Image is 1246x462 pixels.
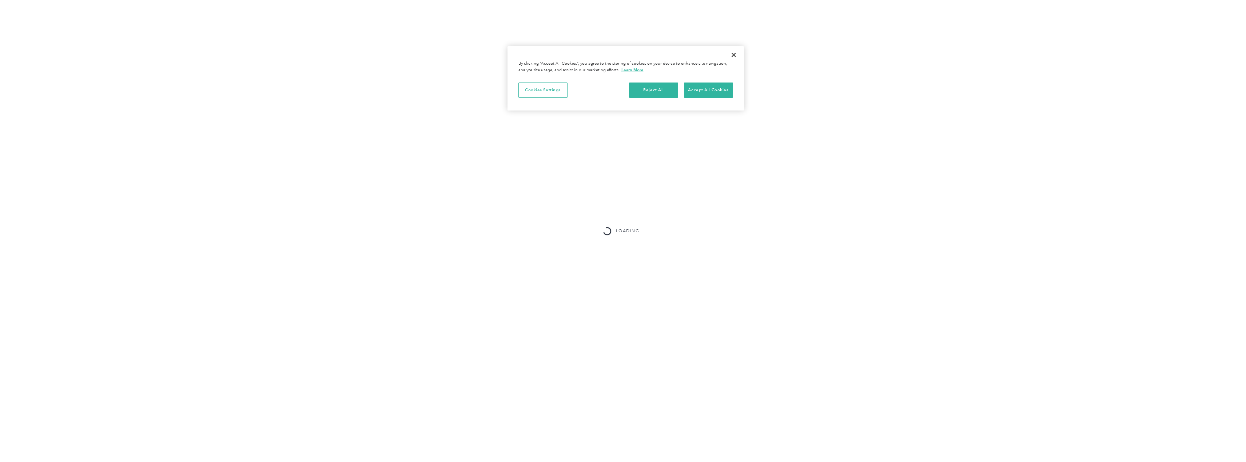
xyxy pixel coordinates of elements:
[684,83,733,98] button: Accept All Cookies
[629,83,678,98] button: Reject All
[621,67,644,72] a: More information about your privacy, opens in a new tab
[616,228,644,235] div: Loading...
[507,46,744,111] div: Cookie banner
[507,46,744,111] div: Privacy
[518,61,733,73] div: By clicking “Accept All Cookies”, you agree to the storing of cookies on your device to enhance s...
[726,47,742,63] button: Close
[518,83,568,98] button: Cookies Settings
